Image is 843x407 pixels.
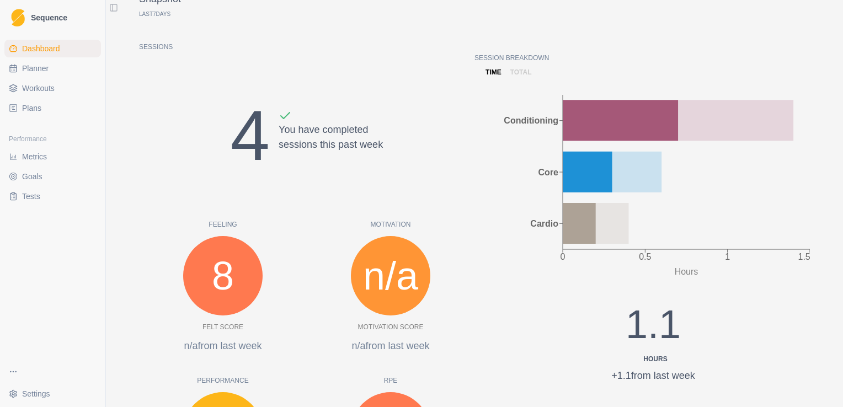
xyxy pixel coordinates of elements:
[139,339,307,354] p: n/a from last week
[22,43,60,54] span: Dashboard
[4,168,101,185] a: Goals
[139,219,307,229] p: Feeling
[22,151,47,162] span: Metrics
[212,246,234,306] span: 8
[578,368,728,383] div: +1.1 from last week
[22,83,55,94] span: Workouts
[4,385,101,403] button: Settings
[510,67,532,77] p: total
[4,4,101,31] a: LogoSequence
[279,109,383,189] div: You have completed sessions this past week
[11,9,25,27] img: Logo
[578,294,728,364] div: 1.1
[4,130,101,148] div: Performance
[22,171,42,182] span: Goals
[798,252,810,261] tspan: 1.5
[358,322,424,332] p: Motivation Score
[307,376,474,385] p: RPE
[474,53,810,63] p: Session Breakdown
[22,191,40,202] span: Tests
[22,103,41,114] span: Plans
[139,11,170,17] p: Last Days
[4,79,101,97] a: Workouts
[139,42,474,52] p: Sessions
[307,219,474,229] p: Motivation
[4,188,101,205] a: Tests
[307,339,474,354] p: n/a from last week
[538,167,559,176] tspan: Core
[725,252,730,261] tspan: 1
[231,83,270,189] div: 4
[504,116,558,125] tspan: Conditioning
[4,99,101,117] a: Plans
[363,246,418,306] span: n/a
[139,376,307,385] p: Performance
[202,322,243,332] p: Felt Score
[4,60,101,77] a: Planner
[31,14,67,22] span: Sequence
[4,40,101,57] a: Dashboard
[583,354,728,364] div: Hours
[485,67,501,77] p: time
[4,148,101,165] a: Metrics
[675,267,698,276] tspan: Hours
[561,252,565,261] tspan: 0
[639,252,651,261] tspan: 0.5
[153,11,156,17] span: 7
[530,219,558,228] tspan: Cardio
[22,63,49,74] span: Planner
